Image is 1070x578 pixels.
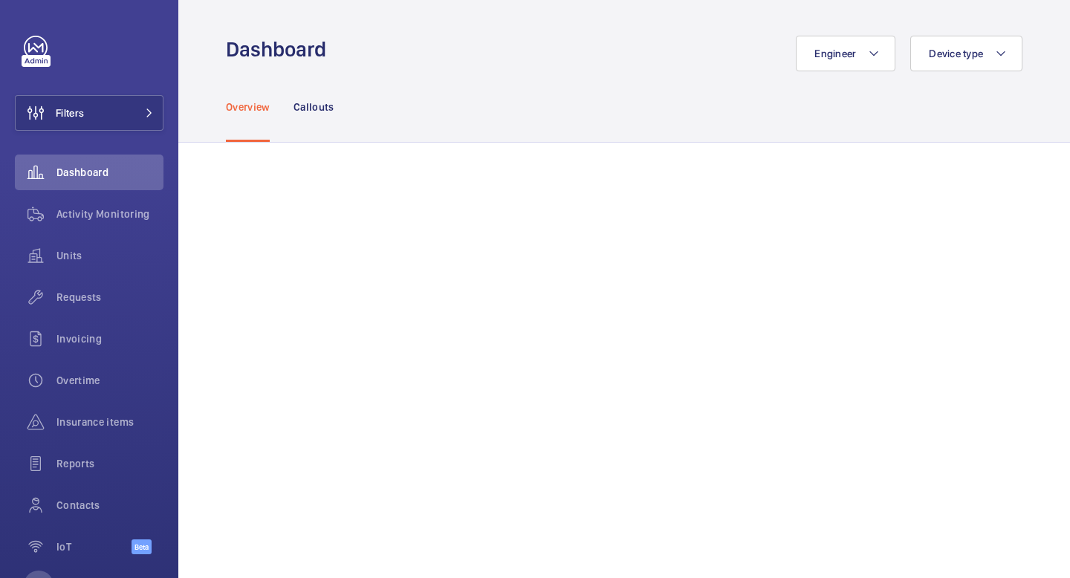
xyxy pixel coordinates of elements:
[56,415,163,429] span: Insurance items
[56,290,163,305] span: Requests
[15,95,163,131] button: Filters
[226,100,270,114] p: Overview
[132,539,152,554] span: Beta
[796,36,895,71] button: Engineer
[56,207,163,221] span: Activity Monitoring
[910,36,1022,71] button: Device type
[226,36,335,63] h1: Dashboard
[56,373,163,388] span: Overtime
[56,331,163,346] span: Invoicing
[814,48,856,59] span: Engineer
[294,100,334,114] p: Callouts
[56,165,163,180] span: Dashboard
[56,498,163,513] span: Contacts
[56,105,84,120] span: Filters
[56,456,163,471] span: Reports
[929,48,983,59] span: Device type
[56,539,132,554] span: IoT
[56,248,163,263] span: Units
